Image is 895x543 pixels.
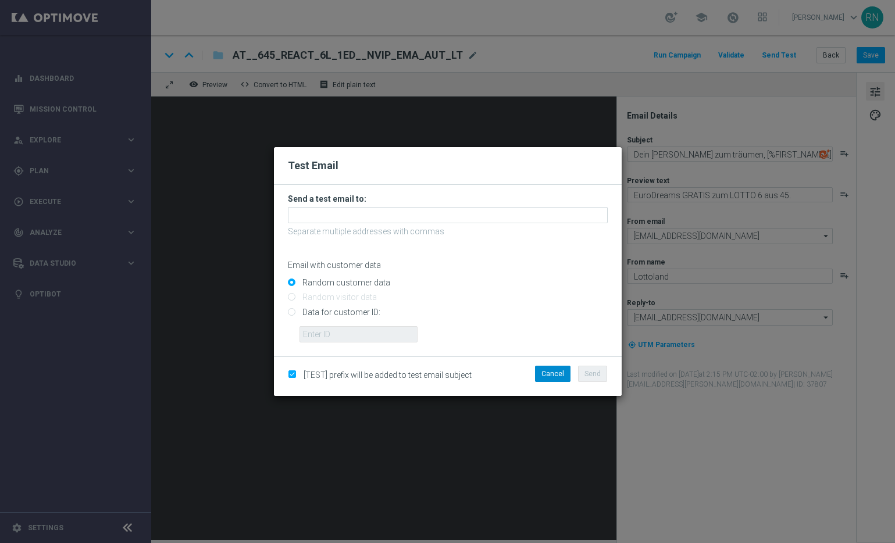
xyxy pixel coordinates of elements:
button: Cancel [535,366,570,382]
span: Send [584,370,601,378]
span: [TEST] prefix will be added to test email subject [304,370,472,380]
p: Separate multiple addresses with commas [288,226,608,237]
h3: Send a test email to: [288,194,608,204]
h2: Test Email [288,159,608,173]
label: Random customer data [299,277,390,288]
input: Enter ID [299,326,418,342]
p: Email with customer data [288,260,608,270]
button: Send [578,366,607,382]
